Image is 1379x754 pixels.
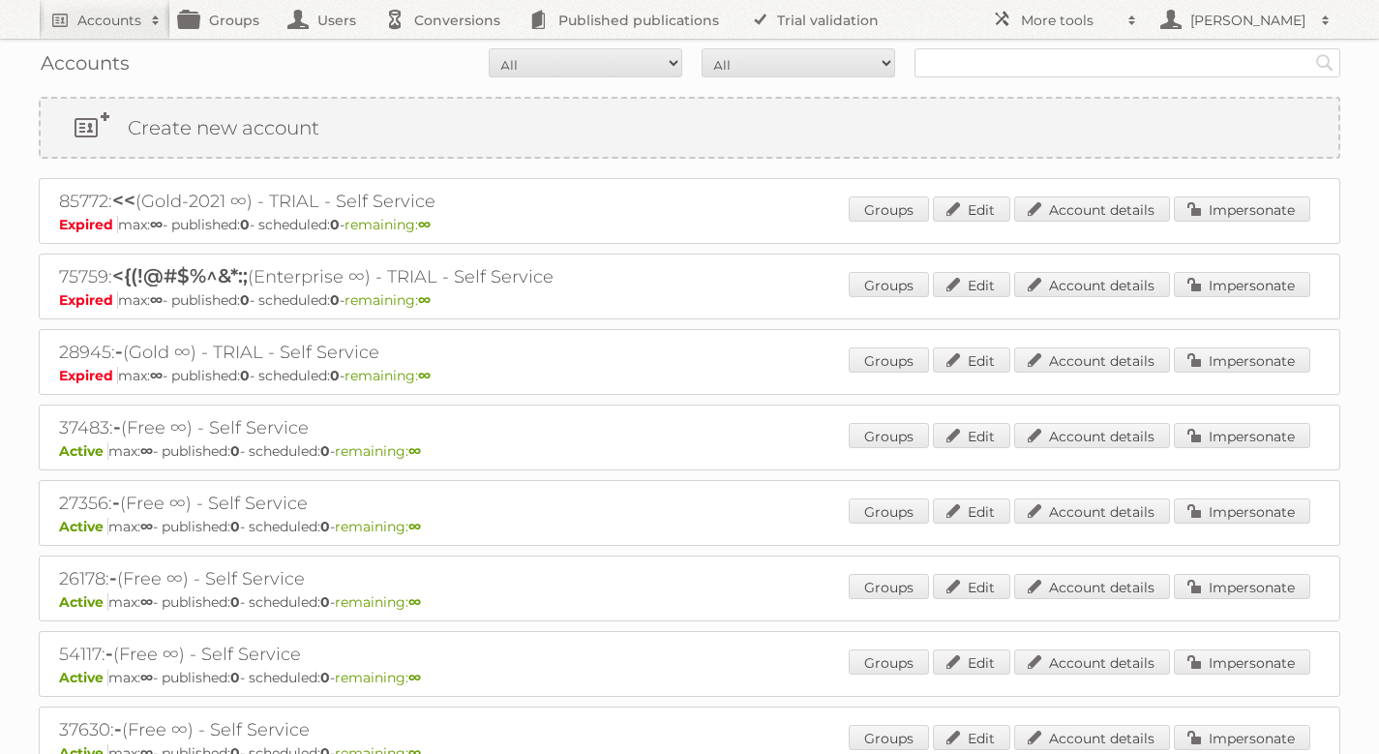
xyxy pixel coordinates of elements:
[230,593,240,611] strong: 0
[1174,574,1310,599] a: Impersonate
[240,291,250,309] strong: 0
[408,518,421,535] strong: ∞
[140,442,153,460] strong: ∞
[1174,725,1310,750] a: Impersonate
[849,574,929,599] a: Groups
[112,491,120,514] span: -
[849,498,929,524] a: Groups
[330,291,340,309] strong: 0
[115,340,123,363] span: -
[330,367,340,384] strong: 0
[1174,347,1310,373] a: Impersonate
[240,367,250,384] strong: 0
[335,518,421,535] span: remaining:
[345,367,431,384] span: remaining:
[59,518,108,535] span: Active
[1174,272,1310,297] a: Impersonate
[933,649,1010,675] a: Edit
[320,442,330,460] strong: 0
[140,518,153,535] strong: ∞
[335,593,421,611] span: remaining:
[230,442,240,460] strong: 0
[240,216,250,233] strong: 0
[230,669,240,686] strong: 0
[113,415,121,438] span: -
[59,367,118,384] span: Expired
[418,367,431,384] strong: ∞
[1021,11,1118,30] h2: More tools
[849,196,929,222] a: Groups
[1014,725,1170,750] a: Account details
[849,272,929,297] a: Groups
[933,498,1010,524] a: Edit
[59,216,118,233] span: Expired
[230,518,240,535] strong: 0
[849,725,929,750] a: Groups
[1174,498,1310,524] a: Impersonate
[320,518,330,535] strong: 0
[933,725,1010,750] a: Edit
[418,216,431,233] strong: ∞
[59,642,736,667] h2: 54117: (Free ∞) - Self Service
[59,415,736,440] h2: 37483: (Free ∞) - Self Service
[345,291,431,309] span: remaining:
[41,99,1338,157] a: Create new account
[59,291,118,309] span: Expired
[140,669,153,686] strong: ∞
[59,264,736,289] h2: 75759: (Enterprise ∞) - TRIAL - Self Service
[112,189,135,212] span: <<
[77,11,141,30] h2: Accounts
[150,216,163,233] strong: ∞
[150,291,163,309] strong: ∞
[59,717,736,742] h2: 37630: (Free ∞) - Self Service
[849,649,929,675] a: Groups
[59,216,1320,233] p: max: - published: - scheduled: -
[112,264,248,287] span: <{(!@#$%^&*:;
[408,593,421,611] strong: ∞
[345,216,431,233] span: remaining:
[408,442,421,460] strong: ∞
[320,593,330,611] strong: 0
[1014,196,1170,222] a: Account details
[933,347,1010,373] a: Edit
[59,491,736,516] h2: 27356: (Free ∞) - Self Service
[59,669,108,686] span: Active
[114,717,122,740] span: -
[335,669,421,686] span: remaining:
[1174,423,1310,448] a: Impersonate
[59,367,1320,384] p: max: - published: - scheduled: -
[1174,649,1310,675] a: Impersonate
[59,593,108,611] span: Active
[1174,196,1310,222] a: Impersonate
[933,272,1010,297] a: Edit
[59,593,1320,611] p: max: - published: - scheduled: -
[1014,649,1170,675] a: Account details
[59,189,736,214] h2: 85772: (Gold-2021 ∞) - TRIAL - Self Service
[59,518,1320,535] p: max: - published: - scheduled: -
[418,291,431,309] strong: ∞
[59,291,1320,309] p: max: - published: - scheduled: -
[1014,423,1170,448] a: Account details
[320,669,330,686] strong: 0
[105,642,113,665] span: -
[1310,48,1339,77] input: Search
[933,423,1010,448] a: Edit
[1014,498,1170,524] a: Account details
[1014,347,1170,373] a: Account details
[109,566,117,589] span: -
[1014,574,1170,599] a: Account details
[408,669,421,686] strong: ∞
[849,423,929,448] a: Groups
[933,196,1010,222] a: Edit
[59,566,736,591] h2: 26178: (Free ∞) - Self Service
[59,669,1320,686] p: max: - published: - scheduled: -
[335,442,421,460] span: remaining:
[330,216,340,233] strong: 0
[59,340,736,365] h2: 28945: (Gold ∞) - TRIAL - Self Service
[59,442,108,460] span: Active
[849,347,929,373] a: Groups
[1014,272,1170,297] a: Account details
[933,574,1010,599] a: Edit
[150,367,163,384] strong: ∞
[59,442,1320,460] p: max: - published: - scheduled: -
